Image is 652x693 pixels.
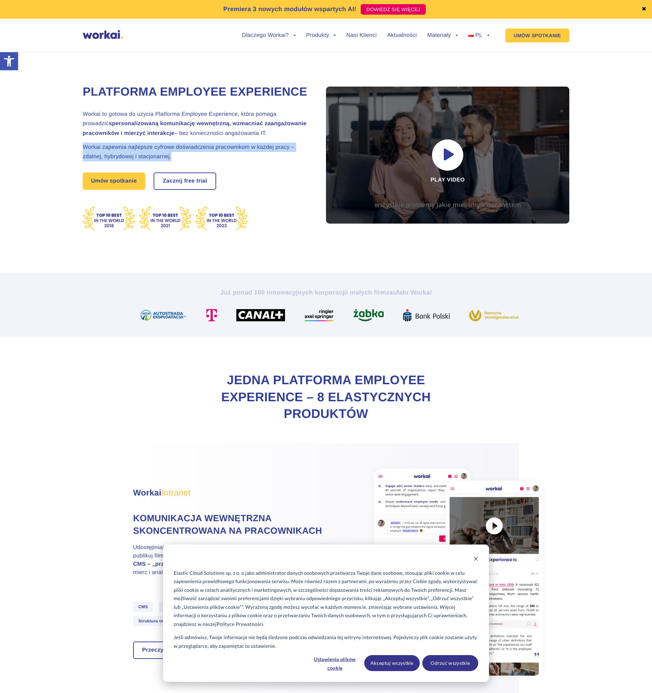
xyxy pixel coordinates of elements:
[134,642,198,658] a: Przeczytaj więcej
[187,372,465,422] h2: Jedna Platforma Employee Experience – 8 elastycznych produktów
[133,543,342,577] p: Udostępniaj spersonalizowane aktualności, organizuj wydarzenia wewnętrzne, publikuj filmy i wysył...
[133,288,519,297] h2: Już ponad 100 innowacyjnych korporacji zaufało Workai
[473,555,478,564] button: Dismiss cookie banner
[306,33,336,38] a: Produkty
[133,487,342,499] h3: Workai
[422,655,478,671] button: Odrzuć wszystkie
[217,620,264,629] a: Polityce Prywatności.
[154,173,215,189] a: Zacznij free trial
[83,143,309,161] h2: Workai zapewnia najlepsze cyfrowe doświadczenia pracownikom w każdej pracy – zdalnej, hybrydowej ...
[133,616,187,626] span: Struktura organizacji
[326,87,569,224] div: Play video
[163,545,489,682] div: Cookie banner
[147,561,210,567] strong: – „przeciągnij i upuść”
[83,110,309,138] h2: Workai to gotowa do użycia Platforma Employee Experience, która pomaga prowadzić – bez koniecznoś...
[83,121,307,136] strong: spersonalizowaną komunikację wewnętrzną, wzmacniać zaangażowanie pracowników i mierzyć interakcje
[174,633,478,650] p: Jeśli odmówisz, Twoje informacje nie będą śledzone podczas odwiedzania tej witryny internetowej. ...
[162,488,191,498] span: Intranet
[133,512,342,537] h4: Komunikacja wewnętrzna skoncentrowana na pracownikach
[159,602,194,612] span: Aktualności
[364,655,420,671] button: Akceptuj wszystkie
[346,289,386,296] i: i małych firm
[242,33,296,38] a: Dlaczego Workai?
[83,84,309,100] h1: Platforma Employee Experience
[475,32,482,38] span: PL
[387,33,417,38] a: Aktualności
[174,569,478,629] p: Elastic Cloud Solutions sp. z o. o jako administrator danych osobowych przetwarza Twoje dane osob...
[83,172,145,190] a: Umów spotkanie
[505,29,569,42] a: UMÓW SPOTKANIE
[133,553,336,567] strong: prostego systemu CMS
[427,33,458,38] a: Materiały
[133,602,153,612] span: CMS
[346,33,376,38] a: Nasi Klienci
[223,5,357,14] p: Premiera 3 nowych modułów wspartych AI!
[642,7,646,12] a: ✖
[361,4,426,15] a: DOWIEDZ SIĘ WIĘCEJ
[308,655,362,671] button: Ustawienia plików cookie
